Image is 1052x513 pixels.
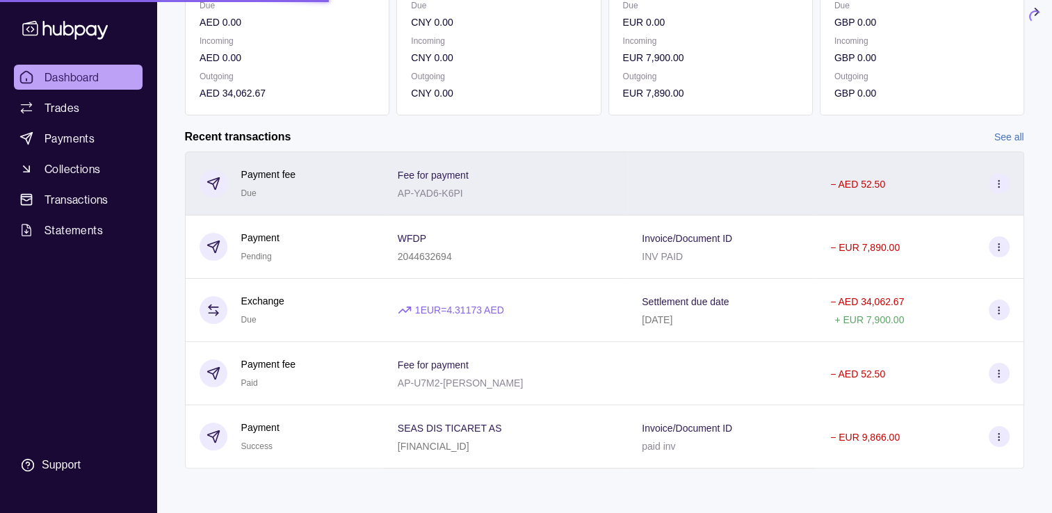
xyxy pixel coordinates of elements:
p: + EUR 7,900.00 [834,314,904,325]
p: Incoming [411,33,586,49]
p: Fee for payment [398,359,469,370]
p: EUR 7,900.00 [622,50,798,65]
span: Statements [44,222,103,238]
span: Due [241,315,257,325]
p: Payment [241,420,280,435]
p: [DATE] [642,314,672,325]
p: − AED 34,062.67 [830,296,904,307]
p: Outgoing [834,69,1009,84]
p: − EUR 7,890.00 [830,242,900,253]
p: Invoice/Document ID [642,423,732,434]
span: Dashboard [44,69,99,85]
p: Settlement due date [642,296,729,307]
a: Transactions [14,187,143,212]
p: Incoming [834,33,1009,49]
p: CNY 0.00 [411,15,586,30]
div: Support [42,457,81,473]
p: Outgoing [200,69,375,84]
p: − EUR 9,866.00 [830,432,900,443]
p: Incoming [622,33,798,49]
p: 1 EUR = 4.31173 AED [415,302,504,318]
p: GBP 0.00 [834,50,1009,65]
p: Fee for payment [398,170,469,181]
p: Outgoing [411,69,586,84]
a: See all [994,129,1024,145]
a: Statements [14,218,143,243]
p: AED 34,062.67 [200,85,375,101]
p: AP-U7M2-[PERSON_NAME] [398,377,523,389]
p: Outgoing [622,69,798,84]
span: Collections [44,161,100,177]
p: SEAS DIS TICARET AS [398,423,502,434]
p: Payment fee [241,167,296,182]
p: Payment fee [241,357,296,372]
p: GBP 0.00 [834,85,1009,101]
h2: Recent transactions [185,129,291,145]
span: Transactions [44,191,108,208]
p: AED 0.00 [200,50,375,65]
p: Incoming [200,33,375,49]
p: [FINANCIAL_ID] [398,441,469,452]
p: CNY 0.00 [411,50,586,65]
p: paid inv [642,441,675,452]
span: Success [241,441,273,451]
p: CNY 0.00 [411,85,586,101]
p: Payment [241,230,280,245]
span: Pending [241,252,272,261]
p: INV PAID [642,251,683,262]
p: 2044632694 [398,251,452,262]
a: Payments [14,126,143,151]
span: Paid [241,378,258,388]
p: Exchange [241,293,284,309]
span: Trades [44,99,79,116]
p: − AED 52.50 [830,179,885,190]
p: GBP 0.00 [834,15,1009,30]
p: AP-YAD6-K6PI [398,188,463,199]
span: Due [241,188,257,198]
span: Payments [44,130,95,147]
p: − AED 52.50 [830,368,885,380]
p: AED 0.00 [200,15,375,30]
a: Trades [14,95,143,120]
p: EUR 7,890.00 [622,85,798,101]
p: EUR 0.00 [622,15,798,30]
p: WFDP [398,233,426,244]
p: Invoice/Document ID [642,233,732,244]
a: Dashboard [14,65,143,90]
a: Collections [14,156,143,181]
a: Support [14,450,143,480]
